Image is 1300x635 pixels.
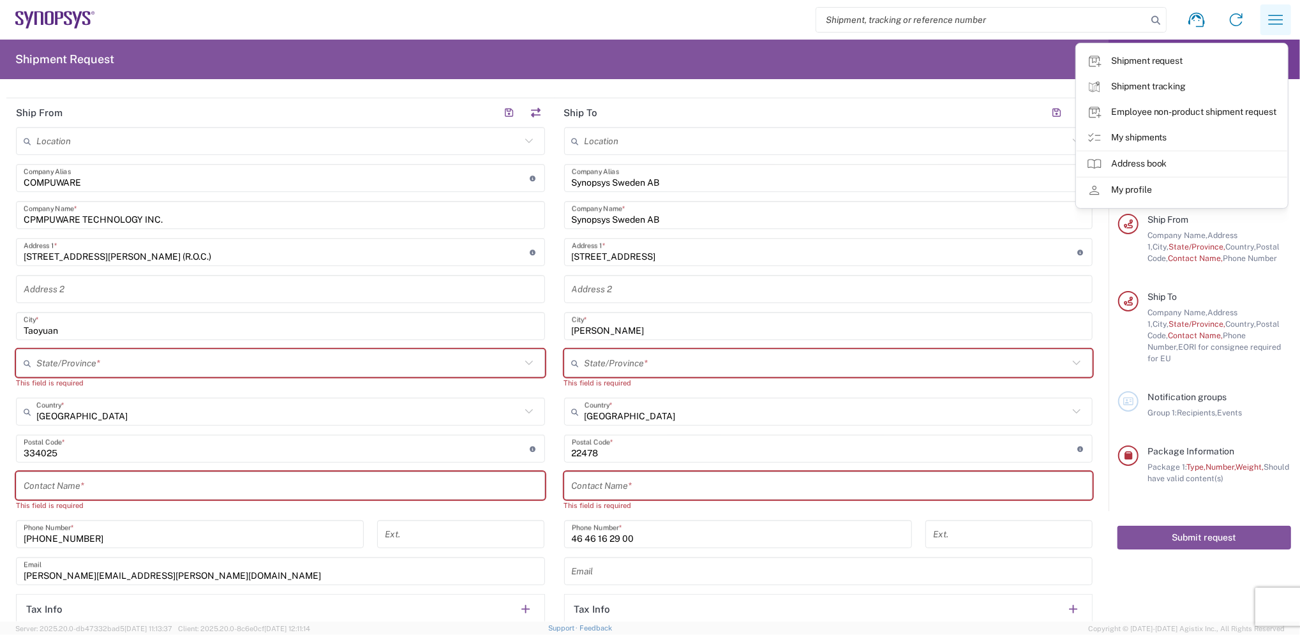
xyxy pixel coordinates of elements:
[574,603,611,616] h2: Tax Info
[1225,319,1256,329] span: Country,
[1177,408,1217,417] span: Recipients,
[1077,177,1287,203] a: My profile
[1153,319,1169,329] span: City,
[816,8,1147,32] input: Shipment, tracking or reference number
[1153,242,1169,251] span: City,
[1077,74,1287,100] a: Shipment tracking
[1147,308,1207,317] span: Company Name,
[1217,408,1242,417] span: Events
[564,377,1093,389] div: This field is required
[1077,49,1287,74] a: Shipment request
[26,603,63,616] h2: Tax Info
[564,107,598,119] h2: Ship To
[1147,292,1177,302] span: Ship To
[564,500,1093,511] div: This field is required
[1147,342,1281,363] span: EORI for consignee required for EU
[1147,214,1188,225] span: Ship From
[16,377,545,389] div: This field is required
[16,107,63,119] h2: Ship From
[1088,623,1285,634] span: Copyright © [DATE]-[DATE] Agistix Inc., All Rights Reserved
[1147,446,1234,456] span: Package Information
[124,625,172,632] span: [DATE] 11:13:37
[1077,125,1287,151] a: My shipments
[548,624,580,632] a: Support
[178,625,310,632] span: Client: 2025.20.0-8c6e0cf
[1168,253,1223,263] span: Contact Name,
[1206,462,1236,472] span: Number,
[579,624,612,632] a: Feedback
[1169,242,1225,251] span: State/Province,
[15,52,114,67] h2: Shipment Request
[1225,242,1256,251] span: Country,
[16,500,545,511] div: This field is required
[1169,319,1225,329] span: State/Province,
[1117,526,1291,549] button: Submit request
[1077,151,1287,177] a: Address book
[1147,408,1177,417] span: Group 1:
[264,625,310,632] span: [DATE] 12:11:14
[1168,331,1223,340] span: Contact Name,
[1236,462,1264,472] span: Weight,
[1223,253,1277,263] span: Phone Number
[1077,100,1287,125] a: Employee non-product shipment request
[1186,462,1206,472] span: Type,
[1147,392,1227,402] span: Notification groups
[15,625,172,632] span: Server: 2025.20.0-db47332bad5
[1147,462,1186,472] span: Package 1:
[1147,230,1207,240] span: Company Name,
